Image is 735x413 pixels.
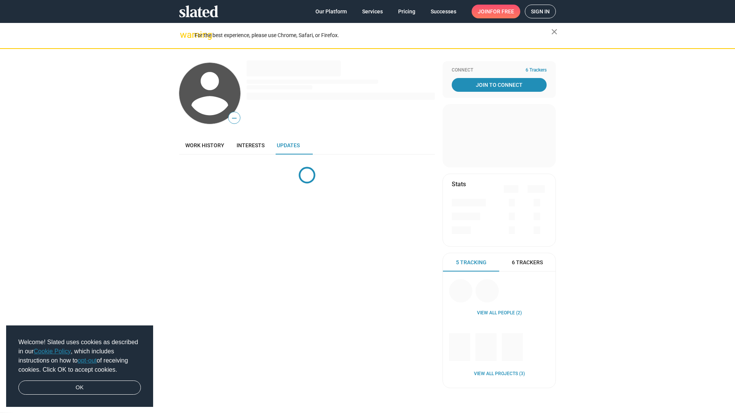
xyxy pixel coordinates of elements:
span: Welcome! Slated uses cookies as described in our , which includes instructions on how to of recei... [18,338,141,374]
a: opt-out [78,357,97,364]
a: Work history [179,136,230,154]
mat-card-title: Stats [452,180,466,188]
a: Updates [271,136,306,154]
a: Join To Connect [452,78,547,92]
mat-icon: close [550,27,559,36]
a: Successes [425,5,462,18]
div: For the best experience, please use Chrome, Safari, or Firefox. [194,30,551,41]
span: Successes [431,5,456,18]
span: Interests [237,142,265,148]
span: Sign in [531,5,550,18]
a: Joinfor free [472,5,520,18]
a: dismiss cookie message [18,380,141,395]
span: Join To Connect [453,78,545,92]
span: Services [362,5,383,18]
a: Interests [230,136,271,154]
span: Our Platform [315,5,347,18]
a: Sign in [525,5,556,18]
a: Cookie Policy [34,348,71,354]
span: 6 Trackers [526,67,547,73]
a: Services [356,5,389,18]
span: for free [490,5,514,18]
div: cookieconsent [6,325,153,407]
span: Pricing [398,5,415,18]
span: Join [478,5,514,18]
a: Our Platform [309,5,353,18]
span: 5 Tracking [456,259,487,266]
a: Pricing [392,5,421,18]
a: View all Projects (3) [474,371,525,377]
span: Updates [277,142,300,148]
a: View all People (2) [477,310,522,316]
mat-icon: warning [180,30,189,39]
div: Connect [452,67,547,73]
span: Work history [185,142,224,148]
span: 6 Trackers [512,259,543,266]
span: — [229,113,240,123]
